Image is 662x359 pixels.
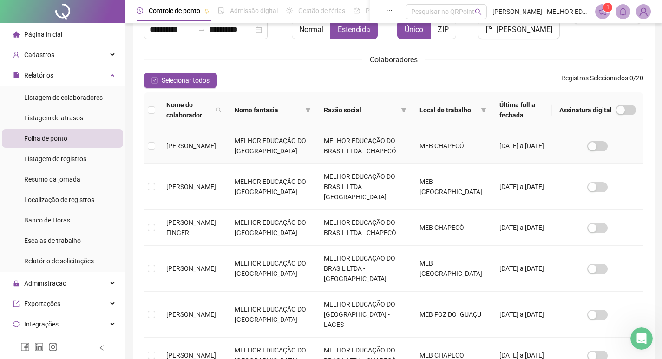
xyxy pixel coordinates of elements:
span: home [13,31,20,38]
span: Local de trabalho [419,105,477,115]
span: search [214,98,223,122]
span: Página inicial [24,31,62,38]
td: MELHOR EDUCAÇÃO DO [GEOGRAPHIC_DATA] [227,210,316,246]
span: Registros Selecionados [561,74,628,82]
span: [PERSON_NAME] [166,183,216,190]
td: MEB FOZ DO IGUAÇU [412,292,492,338]
span: filter [479,103,488,117]
sup: 1 [603,3,612,12]
span: [PERSON_NAME] [166,311,216,318]
span: filter [399,103,408,117]
span: Nome do colaborador [166,100,212,120]
span: Gestão de férias [298,7,345,14]
span: sync [13,321,20,327]
span: lock [13,280,20,287]
span: [PERSON_NAME] [166,352,216,359]
span: Folha de ponto [24,135,67,142]
span: Admissão digital [230,7,278,14]
td: MEB CHAPECÓ [412,210,492,246]
button: Selecionar todos [144,73,217,88]
span: search [216,107,222,113]
span: Localização de registros [24,196,94,203]
span: Normal [299,25,323,34]
td: MELHOR EDUCAÇÃO DO BRASIL LTDA - CHAPECÓ [316,210,412,246]
span: : 0 / 20 [561,73,643,88]
button: [PERSON_NAME] [478,20,560,39]
span: Painel do DP [366,7,402,14]
td: MELHOR EDUCAÇÃO DO BRASIL LTDA - [GEOGRAPHIC_DATA] [316,164,412,210]
span: sun [286,7,293,14]
span: ZIP [438,25,449,34]
span: Resumo da jornada [24,176,80,183]
span: file [485,26,493,33]
td: MELHOR EDUCAÇÃO DO BRASIL LTDA - CHAPECÓ [316,128,412,164]
span: user-add [13,52,20,58]
span: export [13,300,20,307]
span: Listagem de atrasos [24,114,83,122]
span: [PERSON_NAME] [166,142,216,150]
iframe: Intercom live chat [630,327,653,350]
span: Escalas de trabalho [24,237,81,244]
span: [PERSON_NAME] [497,24,552,35]
span: file-done [218,7,224,14]
td: MELHOR EDUCAÇÃO DO [GEOGRAPHIC_DATA] - LAGES [316,292,412,338]
span: Exportações [24,300,60,307]
span: [PERSON_NAME] [166,265,216,272]
span: Assinatura digital [559,105,612,115]
span: Razão social [324,105,397,115]
td: MELHOR EDUCAÇÃO DO [GEOGRAPHIC_DATA] [227,164,316,210]
span: clock-circle [137,7,143,14]
span: filter [303,103,313,117]
span: [PERSON_NAME] - MELHOR EDUCAÇÃO DO [GEOGRAPHIC_DATA] [492,7,590,17]
td: [DATE] a [DATE] [492,210,552,246]
span: to [198,26,205,33]
span: Listagem de colaboradores [24,94,103,101]
img: 6571 [636,5,650,19]
span: Nome fantasia [235,105,302,115]
span: check-square [151,77,158,84]
span: filter [481,107,486,113]
td: [DATE] a [DATE] [492,128,552,164]
span: Controle de ponto [149,7,200,14]
td: [DATE] a [DATE] [492,246,552,292]
span: Colaboradores [370,55,418,64]
th: Última folha fechada [492,92,552,128]
span: swap-right [198,26,205,33]
span: Integrações [24,320,59,328]
span: search [475,8,482,15]
span: Único [405,25,423,34]
td: MELHOR EDUCAÇÃO DO [GEOGRAPHIC_DATA] [227,292,316,338]
span: filter [401,107,406,113]
td: MELHOR EDUCAÇÃO DO [GEOGRAPHIC_DATA] [227,128,316,164]
span: Selecionar todos [162,75,210,85]
span: linkedin [34,342,44,352]
span: left [98,345,105,351]
span: instagram [48,342,58,352]
span: Relatórios [24,72,53,79]
span: Cadastros [24,51,54,59]
td: MEB CHAPECÓ [412,128,492,164]
span: file [13,72,20,78]
span: 1 [606,4,610,11]
td: MELHOR EDUCAÇÃO DO [GEOGRAPHIC_DATA] [227,246,316,292]
td: [DATE] a [DATE] [492,292,552,338]
span: ellipsis [386,7,393,14]
span: Administração [24,280,66,287]
span: notification [598,7,607,16]
span: Listagem de registros [24,155,86,163]
span: pushpin [204,8,210,14]
td: MEB [GEOGRAPHIC_DATA] [412,246,492,292]
span: bell [619,7,627,16]
td: [DATE] a [DATE] [492,164,552,210]
span: facebook [20,342,30,352]
span: dashboard [354,7,360,14]
span: [PERSON_NAME] FINGER [166,219,216,236]
td: MELHOR EDUCAÇÃO DO BRASIL LTDA - [GEOGRAPHIC_DATA] [316,246,412,292]
span: filter [305,107,311,113]
span: Banco de Horas [24,216,70,224]
td: MEB [GEOGRAPHIC_DATA] [412,164,492,210]
span: Relatório de solicitações [24,257,94,265]
span: Estendida [338,25,370,34]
